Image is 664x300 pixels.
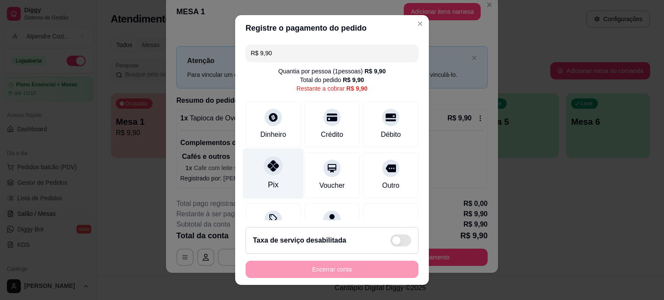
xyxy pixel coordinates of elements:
div: Voucher [319,180,345,191]
h2: Taxa de serviço desabilitada [253,235,346,246]
div: Restante a cobrar [297,84,367,93]
div: Quantia por pessoa ( 1 pessoas) [278,67,386,76]
button: Close [413,17,427,31]
div: Débito [381,129,401,140]
input: Ex.: hambúrguer de cordeiro [251,44,413,62]
div: Crédito [321,129,343,140]
div: Dinheiro [260,129,286,140]
div: Pix [268,179,278,190]
div: R$ 9,90 [343,76,364,84]
div: R$ 9,90 [364,67,386,76]
div: Total do pedido [300,76,364,84]
div: R$ 9,90 [346,84,367,93]
div: Outro [382,180,399,191]
header: Registre o pagamento do pedido [235,15,429,41]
